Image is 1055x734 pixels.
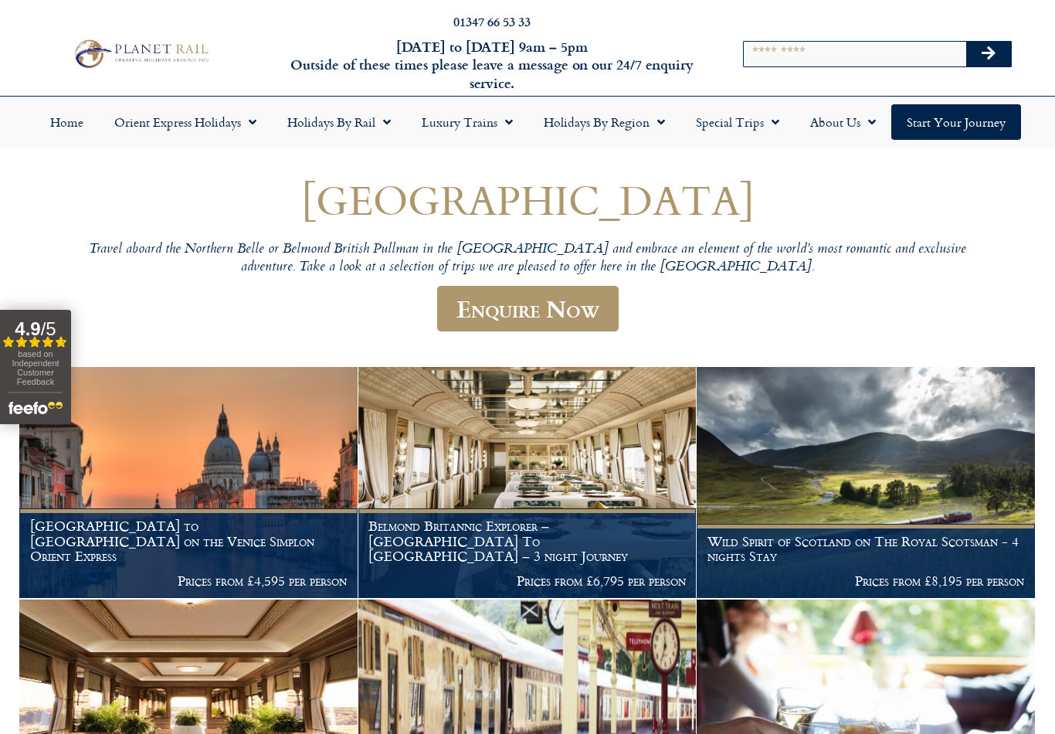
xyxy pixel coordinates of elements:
[680,104,795,140] a: Special Trips
[707,534,1025,564] h1: Wild Spirit of Scotland on The Royal Scotsman - 4 nights Stay
[35,104,99,140] a: Home
[19,367,358,599] a: [GEOGRAPHIC_DATA] to [GEOGRAPHIC_DATA] on the Venice Simplon Orient Express Prices from £4,595 pe...
[285,38,699,92] h6: [DATE] to [DATE] 9am – 5pm Outside of these times please leave a message on our 24/7 enquiry serv...
[697,367,1036,599] a: Wild Spirit of Scotland on The Royal Scotsman - 4 nights Stay Prices from £8,195 per person
[69,36,213,72] img: Planet Rail Train Holidays Logo
[99,104,272,140] a: Orient Express Holidays
[358,367,697,599] a: Belmond Britannic Explorer – [GEOGRAPHIC_DATA] To [GEOGRAPHIC_DATA] – 3 night Journey Prices from...
[966,42,1011,66] button: Search
[406,104,528,140] a: Luxury Trains
[272,104,406,140] a: Holidays by Rail
[30,573,348,589] p: Prices from £4,595 per person
[528,104,680,140] a: Holidays by Region
[368,573,686,589] p: Prices from £6,795 per person
[437,286,619,331] a: Enquire Now
[795,104,891,140] a: About Us
[64,241,991,277] p: Travel aboard the Northern Belle or Belmond British Pullman in the [GEOGRAPHIC_DATA] and embrace ...
[64,177,991,223] h1: [GEOGRAPHIC_DATA]
[891,104,1021,140] a: Start your Journey
[8,104,1047,140] nav: Menu
[453,12,531,30] a: 01347 66 53 33
[30,518,348,564] h1: [GEOGRAPHIC_DATA] to [GEOGRAPHIC_DATA] on the Venice Simplon Orient Express
[368,518,686,564] h1: Belmond Britannic Explorer – [GEOGRAPHIC_DATA] To [GEOGRAPHIC_DATA] – 3 night Journey
[707,573,1025,589] p: Prices from £8,195 per person
[19,367,358,598] img: Orient Express Special Venice compressed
